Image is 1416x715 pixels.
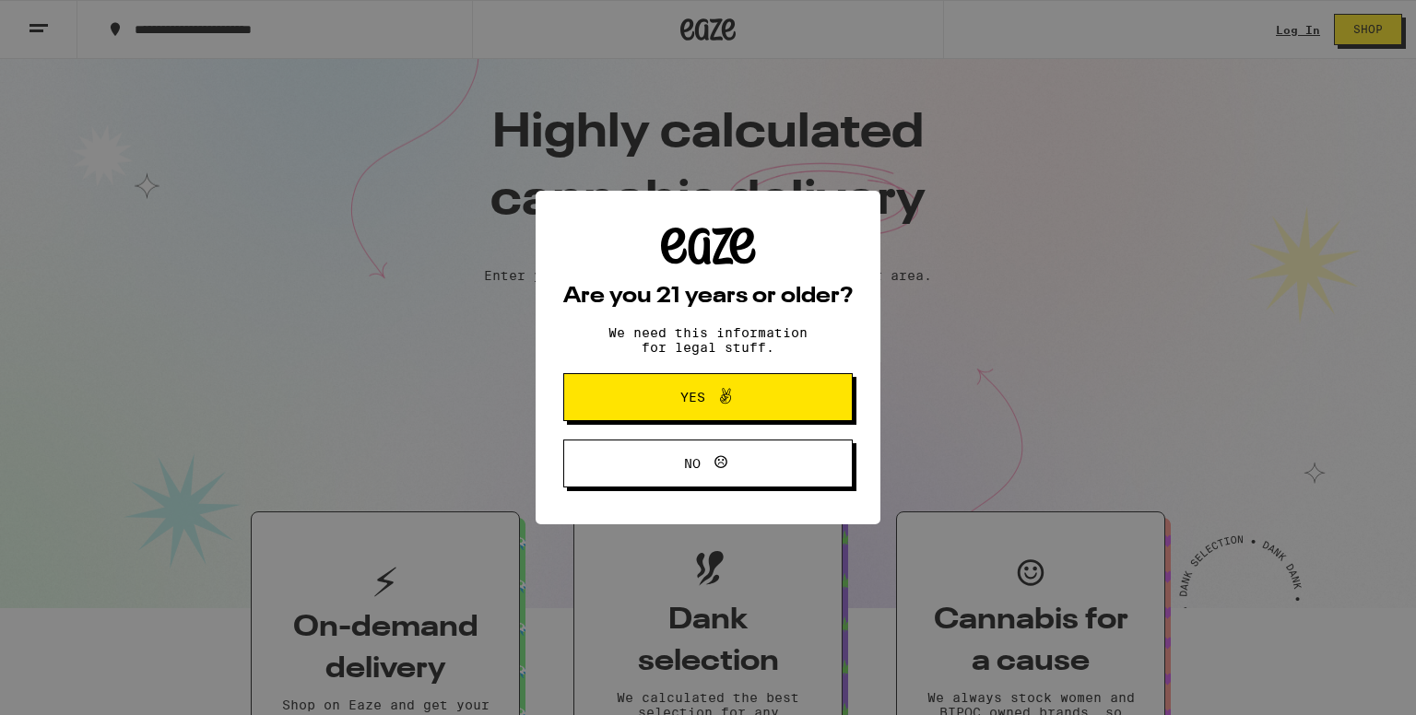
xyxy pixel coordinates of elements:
h2: Are you 21 years or older? [563,286,853,308]
button: No [563,440,853,487]
span: Yes [680,391,705,404]
span: No [684,457,701,470]
p: We need this information for legal stuff. [593,325,823,355]
button: Yes [563,373,853,421]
